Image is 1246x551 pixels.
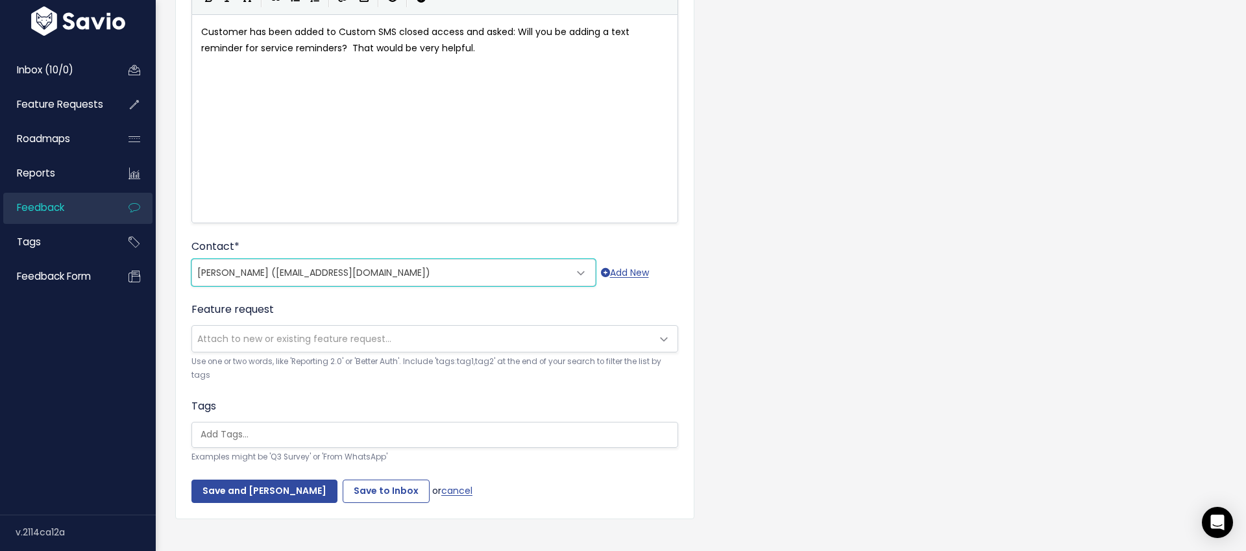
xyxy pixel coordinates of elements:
[17,201,64,214] span: Feedback
[17,235,41,249] span: Tags
[17,166,55,180] span: Reports
[197,266,430,279] span: [PERSON_NAME] ([EMAIL_ADDRESS][DOMAIN_NAME])
[17,97,103,111] span: Feature Requests
[191,302,274,317] label: Feature request
[601,265,649,281] a: Add New
[3,90,108,119] a: Feature Requests
[1202,507,1233,538] div: Open Intercom Messenger
[201,25,632,55] span: Customer has been added to Custom SMS closed access and asked: Will you be adding a text reminder...
[3,124,108,154] a: Roadmaps
[191,480,337,503] input: Save and [PERSON_NAME]
[3,55,108,85] a: Inbox (10/0)
[17,63,73,77] span: Inbox (10/0)
[191,259,596,286] span: Simeon Simeon (dudleyselectrical@xtra.co.nz)
[191,450,678,464] small: Examples might be 'Q3 Survey' or 'From WhatsApp'
[3,158,108,188] a: Reports
[17,269,91,283] span: Feedback form
[195,428,681,441] input: Add Tags...
[191,398,216,414] label: Tags
[16,515,156,549] div: v.2114ca12a
[192,260,569,286] span: Simeon Simeon (dudleyselectrical@xtra.co.nz)
[343,480,430,503] input: Save to Inbox
[3,227,108,257] a: Tags
[441,484,472,497] a: cancel
[191,355,678,383] small: Use one or two words, like 'Reporting 2.0' or 'Better Auth'. Include 'tags:tag1,tag2' at the end ...
[17,132,70,145] span: Roadmaps
[197,332,391,345] span: Attach to new or existing feature request...
[3,262,108,291] a: Feedback form
[191,239,239,254] label: Contact
[28,6,128,36] img: logo-white.9d6f32f41409.svg
[3,193,108,223] a: Feedback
